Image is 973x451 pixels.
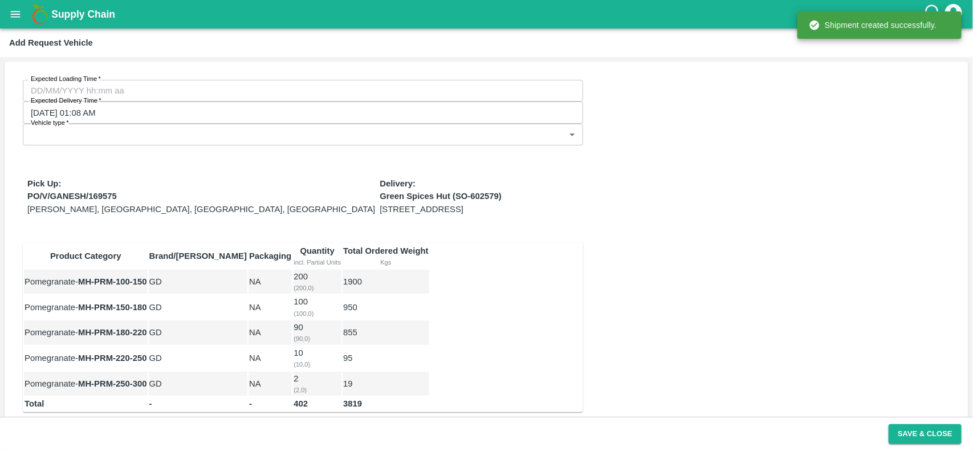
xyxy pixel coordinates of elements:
[24,346,148,371] td: Pomegranate -
[294,334,341,344] div: ( 90 , 0 )
[294,359,341,369] div: ( 10 , 0 )
[51,9,115,20] b: Supply Chain
[249,270,292,294] td: NA
[78,277,146,286] strong: MH-PRM-100-150
[294,385,341,395] div: ( 2 , 0 )
[31,75,101,84] label: Expected Loading Time
[343,372,429,396] td: 19
[293,346,341,371] td: 10
[149,346,248,371] td: GD
[50,251,121,261] b: Product Category
[294,308,341,319] div: ( 100 , 0 )
[25,399,44,408] b: Total
[249,251,291,261] b: Packaging
[249,295,292,319] td: NA
[31,119,69,128] label: Vehicle type
[23,101,575,123] input: Choose date, selected date is Aug 25, 2025
[249,320,292,345] td: NA
[31,96,101,105] label: Expected Delivery Time
[27,203,375,216] p: [PERSON_NAME], [GEOGRAPHIC_DATA], [GEOGRAPHIC_DATA], [GEOGRAPHIC_DATA]
[24,270,148,294] td: Pomegranate -
[343,257,429,267] div: Kgs
[380,203,502,216] p: [STREET_ADDRESS]
[943,2,964,26] div: account of current user
[923,4,943,25] div: customer-support
[889,424,962,444] button: Save & Close
[343,346,429,371] td: 95
[78,303,146,312] strong: MH-PRM-150-180
[24,320,148,345] td: Pomegranate -
[9,38,93,47] b: Add Request Vehicle
[293,295,341,319] td: 100
[29,3,51,26] img: logo
[293,320,341,345] td: 90
[249,372,292,396] td: NA
[2,1,29,27] button: open drawer
[78,328,146,337] strong: MH-PRM-180-220
[294,283,341,293] div: ( 200 , 0 )
[27,192,117,201] strong: PO/V/GANESH/169575
[249,399,252,408] b: -
[51,6,923,22] a: Supply Chain
[78,379,146,388] strong: MH-PRM-250-300
[380,179,416,188] strong: Delivery:
[300,246,335,255] b: Quantity
[343,295,429,319] td: 950
[293,372,341,396] td: 2
[24,295,148,319] td: Pomegranate -
[809,15,937,35] div: Shipment created successfully.
[294,399,308,408] b: 402
[24,372,148,396] td: Pomegranate -
[149,372,248,396] td: GD
[149,270,248,294] td: GD
[343,270,429,294] td: 1900
[343,320,429,345] td: 855
[78,354,146,363] strong: MH-PRM-220-250
[149,251,247,261] b: Brand/[PERSON_NAME]
[294,257,341,267] div: incl. Partial Units
[380,192,502,201] strong: Green Spices Hut (SO-602579)
[149,399,152,408] b: -
[293,270,341,294] td: 200
[27,179,61,188] strong: Pick Up:
[149,320,248,345] td: GD
[23,80,575,101] input: Choose date
[343,399,362,408] b: 3819
[249,346,292,371] td: NA
[149,295,248,319] td: GD
[343,246,429,255] b: Total Ordered Weight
